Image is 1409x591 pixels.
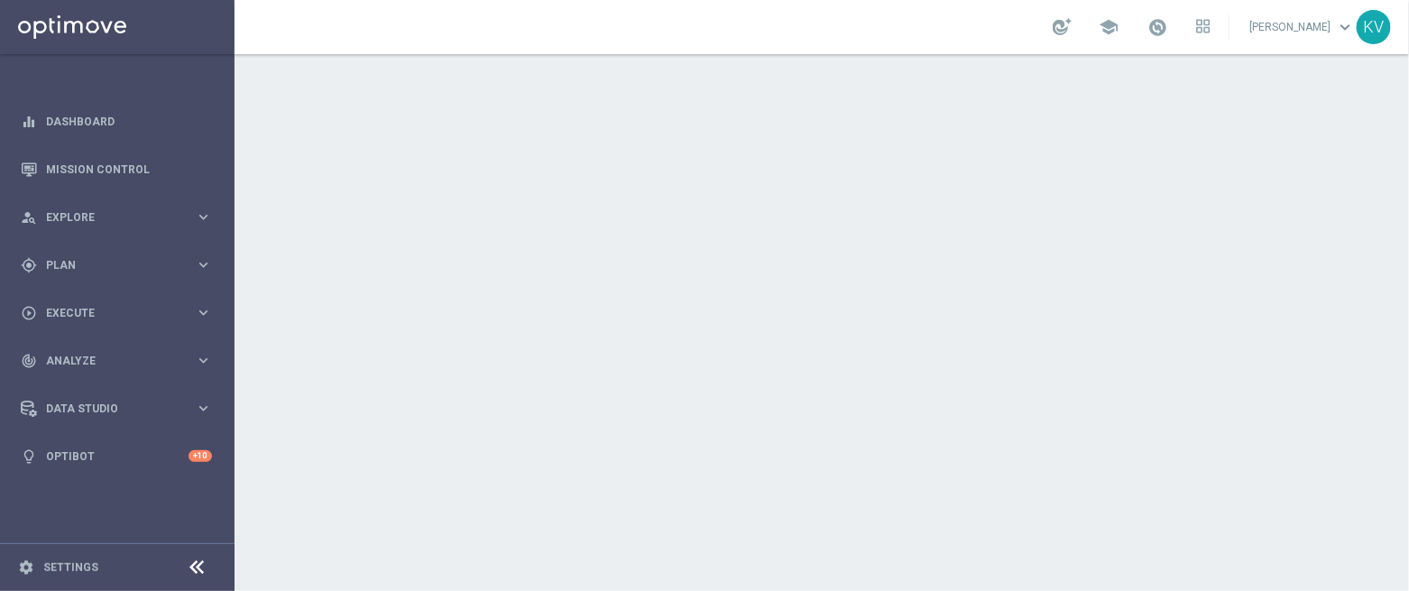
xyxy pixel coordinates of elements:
div: Optibot [21,432,212,480]
div: Dashboard [21,97,212,145]
div: Data Studio [21,401,195,417]
i: settings [18,559,34,576]
button: equalizer Dashboard [20,115,213,129]
a: [PERSON_NAME]keyboard_arrow_down [1248,14,1357,41]
span: Plan [46,260,195,271]
div: Analyze [21,353,195,369]
span: Data Studio [46,403,195,414]
button: gps_fixed Plan keyboard_arrow_right [20,258,213,272]
span: Execute [46,308,195,319]
i: equalizer [21,114,37,130]
i: person_search [21,209,37,226]
i: lightbulb [21,448,37,465]
div: Plan [21,257,195,273]
i: keyboard_arrow_right [195,352,212,369]
button: Mission Control [20,162,213,177]
a: Settings [43,562,98,573]
span: Analyze [46,356,195,366]
span: Explore [46,212,195,223]
button: lightbulb Optibot +10 [20,449,213,464]
span: keyboard_arrow_down [1335,17,1355,37]
i: keyboard_arrow_right [195,256,212,273]
i: gps_fixed [21,257,37,273]
div: Mission Control [21,145,212,193]
i: track_changes [21,353,37,369]
div: KV [1357,10,1391,44]
a: Mission Control [46,145,212,193]
i: keyboard_arrow_right [195,400,212,417]
div: Execute [21,305,195,321]
i: play_circle_outline [21,305,37,321]
i: keyboard_arrow_right [195,208,212,226]
button: play_circle_outline Execute keyboard_arrow_right [20,306,213,320]
a: Dashboard [46,97,212,145]
div: Explore [21,209,195,226]
button: track_changes Analyze keyboard_arrow_right [20,354,213,368]
button: person_search Explore keyboard_arrow_right [20,210,213,225]
span: school [1099,17,1119,37]
button: Data Studio keyboard_arrow_right [20,402,213,416]
i: keyboard_arrow_right [195,304,212,321]
a: Optibot [46,432,189,480]
div: +10 [189,450,212,462]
